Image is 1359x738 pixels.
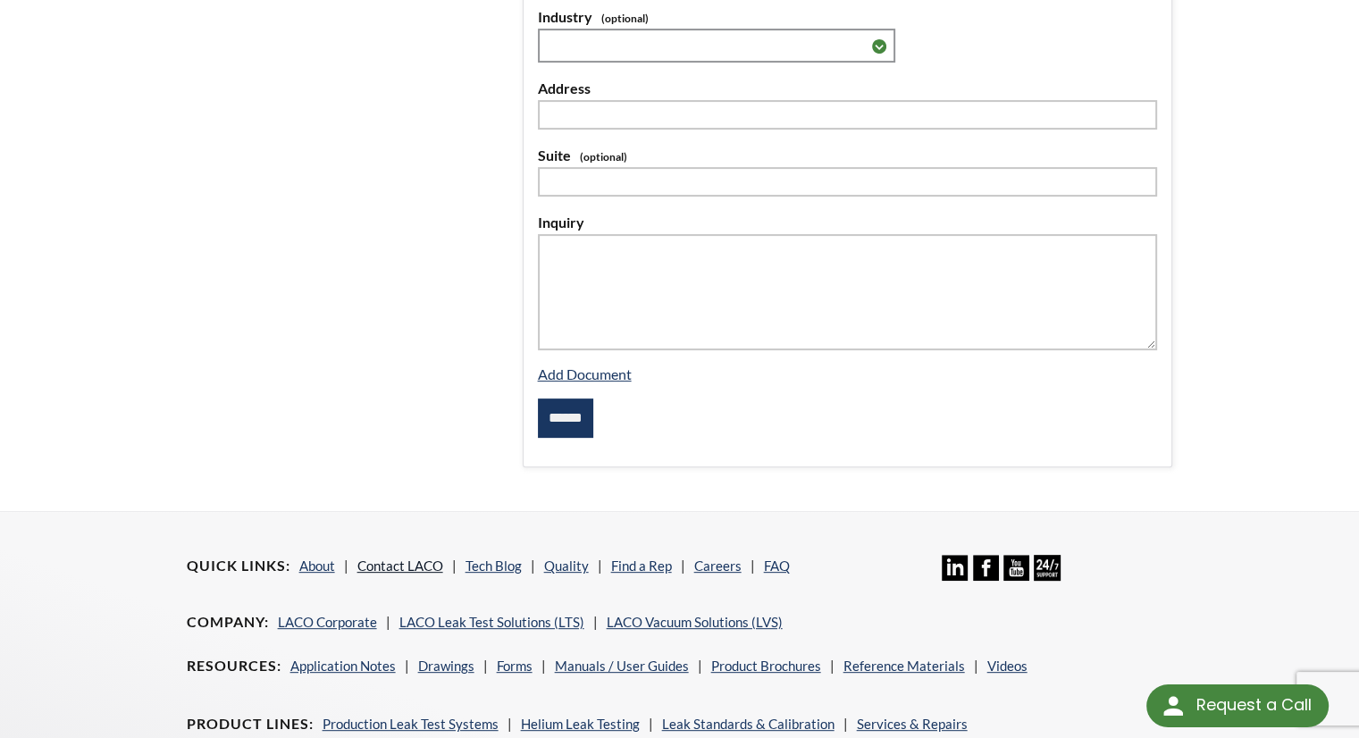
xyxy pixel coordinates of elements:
a: Helium Leak Testing [521,716,640,732]
a: Videos [987,658,1028,674]
a: Leak Standards & Calibration [662,716,835,732]
a: Production Leak Test Systems [323,716,499,732]
a: Manuals / User Guides [555,658,689,674]
a: Application Notes [290,658,396,674]
label: Industry [538,5,1158,29]
a: Services & Repairs [857,716,968,732]
label: Address [538,77,1158,100]
h4: Company [187,613,269,632]
a: LACO Vacuum Solutions (LVS) [607,614,783,630]
h4: Quick Links [187,557,290,575]
a: Quality [544,558,589,574]
a: FAQ [764,558,790,574]
div: Request a Call [1146,684,1329,727]
a: Add Document [538,365,632,382]
img: round button [1159,692,1187,720]
a: Careers [694,558,742,574]
a: Find a Rep [611,558,672,574]
label: Suite [538,144,1158,167]
a: Product Brochures [711,658,821,674]
a: LACO Corporate [278,614,377,630]
a: About [299,558,335,574]
a: Contact LACO [357,558,443,574]
h4: Product Lines [187,715,314,734]
a: Forms [497,658,533,674]
a: Reference Materials [843,658,965,674]
div: Request a Call [1195,684,1311,725]
a: LACO Leak Test Solutions (LTS) [399,614,584,630]
a: Drawings [418,658,474,674]
label: Inquiry [538,211,1158,234]
h4: Resources [187,657,281,675]
img: 24/7 Support Icon [1034,555,1060,581]
a: 24/7 Support [1034,567,1060,583]
a: Tech Blog [466,558,522,574]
